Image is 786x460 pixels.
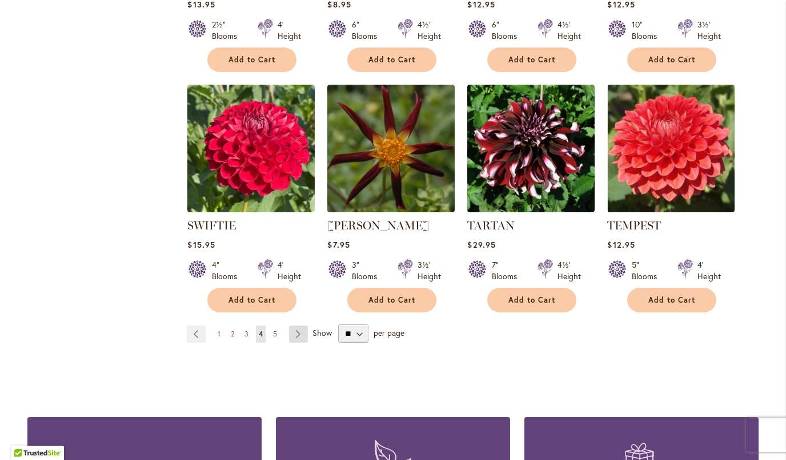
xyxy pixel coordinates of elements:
div: 10" Blooms [632,19,664,42]
button: Add to Cart [627,47,716,72]
span: $15.95 [187,239,215,250]
a: TAHOMA MOONSHOT [327,204,455,215]
span: 5 [273,330,277,338]
button: Add to Cart [207,288,296,312]
span: per page [374,327,404,338]
span: 3 [244,330,248,338]
a: TARTAN [467,219,515,232]
a: 5 [270,326,280,343]
a: SWIFTIE [187,219,236,232]
a: TEMPEST [607,219,661,232]
img: SWIFTIE [187,85,315,212]
button: Add to Cart [207,47,296,72]
span: Add to Cart [648,55,695,65]
div: 3" Blooms [352,259,384,282]
a: TEMPEST [607,204,735,215]
a: 3 [242,326,251,343]
span: Add to Cart [508,295,555,305]
div: 3½' Height [418,259,441,282]
span: $29.95 [467,239,495,250]
button: Add to Cart [487,288,576,312]
span: $7.95 [327,239,350,250]
div: 4' Height [697,259,721,282]
img: TEMPEST [607,85,735,212]
span: 2 [231,330,234,338]
div: 4½' Height [558,19,581,42]
div: 4" Blooms [212,259,244,282]
span: Add to Cart [368,295,415,305]
div: 2½" Blooms [212,19,244,42]
div: 4' Height [278,259,301,282]
a: 2 [228,326,237,343]
button: Add to Cart [347,47,436,72]
span: Add to Cart [228,55,275,65]
button: Add to Cart [627,288,716,312]
img: Tartan [467,85,595,212]
div: 7" Blooms [492,259,524,282]
a: 1 [215,326,223,343]
a: [PERSON_NAME] [327,219,429,232]
div: 6" Blooms [352,19,384,42]
button: Add to Cart [347,288,436,312]
span: 4 [259,330,263,338]
div: 6" Blooms [492,19,524,42]
div: 4½' Height [418,19,441,42]
div: 3½' Height [697,19,721,42]
span: 1 [218,330,220,338]
button: Add to Cart [487,47,576,72]
div: 4½' Height [558,259,581,282]
img: TAHOMA MOONSHOT [327,85,455,212]
span: Add to Cart [368,55,415,65]
a: Tartan [467,204,595,215]
div: 4' Height [278,19,301,42]
span: Add to Cart [648,295,695,305]
span: Add to Cart [508,55,555,65]
div: 5" Blooms [632,259,664,282]
iframe: Launch Accessibility Center [9,419,41,451]
span: Add to Cart [228,295,275,305]
span: $12.95 [607,239,635,250]
span: Show [312,327,332,338]
a: SWIFTIE [187,204,315,215]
